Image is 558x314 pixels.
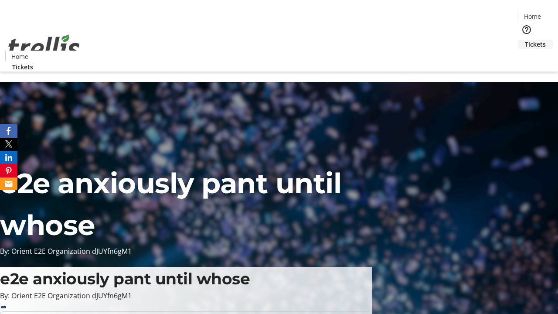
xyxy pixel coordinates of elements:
button: Help [518,21,535,38]
a: Tickets [518,40,553,49]
span: Tickets [525,40,546,49]
a: Home [518,12,546,21]
img: Orient E2E Organization dJUYfn6gM1's Logo [5,25,83,68]
span: Tickets [12,62,33,72]
a: Tickets [5,62,40,72]
a: Home [6,52,34,61]
span: Home [524,12,541,21]
button: Cart [518,49,535,66]
span: Home [11,52,28,61]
